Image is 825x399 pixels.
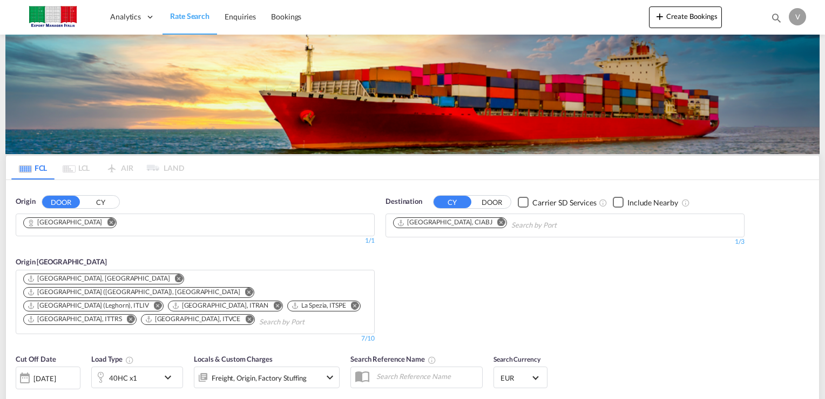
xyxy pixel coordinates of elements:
div: La Spezia, ITSPE [291,301,346,310]
md-icon: icon-plus 400-fg [653,10,666,23]
img: LCL+%26+FCL+BACKGROUND.png [5,35,820,154]
div: Freight Origin Factory Stuffing [212,370,307,385]
div: Press delete to remove this chip. [27,315,124,324]
md-icon: Unchecked: Ignores neighbouring ports when fetching rates.Checked : Includes neighbouring ports w... [681,198,690,207]
md-select: Select Currency: € EUREuro [499,370,542,385]
span: Locals & Custom Charges [194,355,273,363]
button: Remove [238,288,254,298]
span: Analytics [110,11,141,22]
button: DOOR [42,196,80,208]
div: 1/1 [16,236,375,245]
div: [DATE] [16,367,80,389]
span: Origin [GEOGRAPHIC_DATA] [16,257,107,266]
md-icon: Unchecked: Search for CY (Container Yard) services for all selected carriers.Checked : Search for... [599,198,607,207]
div: Trieste, ITTRS [27,315,122,324]
div: Abidjan, CIABJ [397,218,492,227]
button: Remove [147,301,163,312]
div: Press delete to remove this chip. [27,218,104,227]
div: Include Nearby [627,197,678,208]
span: Rate Search [170,11,209,21]
button: Remove [120,315,136,325]
div: 40HC x1 [109,370,137,385]
md-icon: icon-chevron-down [323,371,336,384]
md-icon: icon-information-outline [125,356,134,364]
div: 40HC x1icon-chevron-down [91,367,183,388]
span: Origin [16,196,35,207]
div: icon-magnify [770,12,782,28]
img: 51022700b14f11efa3148557e262d94e.jpg [16,5,89,29]
div: Venezia, ITVCE [145,315,241,324]
div: Press delete to remove this chip. [27,301,151,310]
md-tab-item: FCL [11,156,55,179]
span: Search Reference Name [350,355,436,363]
md-icon: icon-magnify [770,12,782,24]
md-checkbox: Checkbox No Ink [518,196,597,208]
div: Carrier SD Services [532,197,597,208]
span: EUR [501,373,531,383]
md-icon: Your search will be saved by the below given name [428,356,436,364]
md-chips-wrap: Chips container. Use arrow keys to select chips. [22,270,369,331]
span: Bookings [271,12,301,21]
span: Search Currency [493,355,540,363]
md-checkbox: Checkbox No Ink [613,196,678,208]
span: Enquiries [225,12,256,21]
input: Search Reference Name [371,368,482,384]
button: DOOR [473,196,511,209]
md-pagination-wrapper: Use the left and right arrow keys to navigate between tabs [11,156,184,179]
md-icon: icon-chevron-down [161,371,180,384]
div: 1/3 [386,237,745,247]
div: Freight Origin Factory Stuffingicon-chevron-down [194,367,340,388]
button: Remove [238,315,254,325]
button: Remove [490,218,506,229]
div: Press delete to remove this chip. [145,315,243,324]
div: Press delete to remove this chip. [172,301,271,310]
span: Destination [386,196,422,207]
button: Remove [100,218,116,229]
md-chips-wrap: Chips container. Use arrow keys to select chips. [22,214,125,233]
div: Press delete to remove this chip. [27,274,172,283]
div: Press delete to remove this chip. [397,218,495,227]
span: Cut Off Date [16,355,56,363]
input: Chips input. [259,314,362,331]
div: Ravenna, ITRAN [172,301,269,310]
md-chips-wrap: Chips container. Use arrow keys to select chips. [391,214,618,234]
div: [DATE] [33,374,56,383]
input: Chips input. [511,217,614,234]
div: 7/10 [361,334,375,343]
div: Genova (Genoa), ITGOA [27,288,240,297]
div: V [789,8,806,25]
div: Ancona, ITAOI [27,274,170,283]
button: icon-plus 400-fgCreate Bookings [649,6,722,28]
div: Mantova [27,218,102,227]
button: Remove [167,274,184,285]
span: Load Type [91,355,134,363]
div: Livorno (Leghorn), ITLIV [27,301,149,310]
div: Press delete to remove this chip. [291,301,348,310]
button: CY [434,196,471,208]
div: Press delete to remove this chip. [27,288,242,297]
button: Remove [344,301,360,312]
button: Remove [266,301,282,312]
button: CY [82,196,119,209]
